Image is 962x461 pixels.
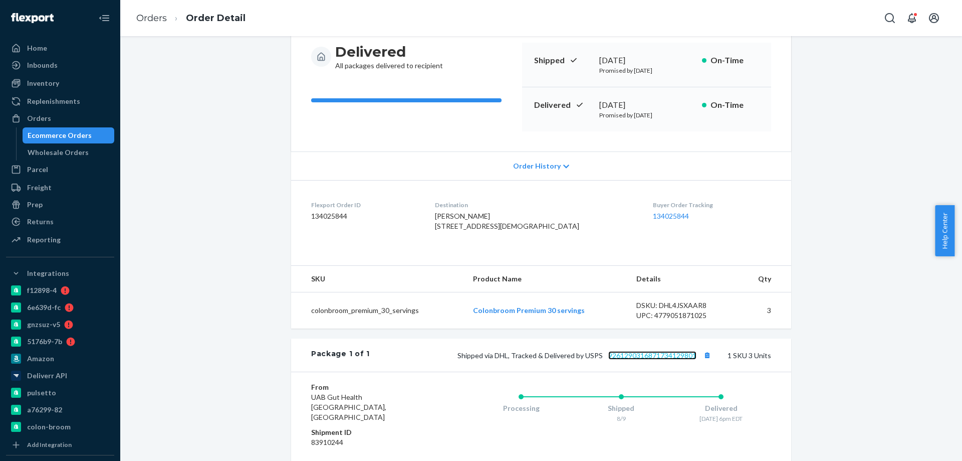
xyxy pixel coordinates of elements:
th: Details [628,266,739,292]
a: Inventory [6,75,114,91]
button: Help Center [935,205,954,256]
a: 6e639d-fc [6,299,114,316]
div: Replenishments [27,96,80,106]
div: Orders [27,113,51,123]
div: 6e639d-fc [27,302,61,313]
dd: 83910244 [311,437,431,447]
p: Promised by [DATE] [599,66,694,75]
a: Orders [136,13,167,24]
a: Reporting [6,232,114,248]
img: Flexport logo [11,13,54,23]
span: UAB Gut Health [GEOGRAPHIC_DATA], [GEOGRAPHIC_DATA] [311,393,386,421]
div: Freight [27,183,52,193]
div: f12898-4 [27,285,57,295]
th: Qty [739,266,791,292]
a: Inbounds [6,57,114,73]
div: Returns [27,217,54,227]
p: Promised by [DATE] [599,111,694,119]
a: f12898-4 [6,282,114,298]
p: Shipped [534,55,591,66]
div: UPC: 4779051871025 [636,311,731,321]
span: Order History [513,161,561,171]
a: Parcel [6,162,114,178]
dt: Destination [435,201,637,209]
a: Add Integration [6,439,114,451]
button: Close Navigation [94,8,114,28]
a: Replenishments [6,93,114,109]
div: 1 SKU 3 Units [370,349,771,362]
div: [DATE] 6pm EDT [671,414,771,423]
dt: Buyer Order Tracking [653,201,771,209]
div: Inventory [27,78,59,88]
dt: Flexport Order ID [311,201,419,209]
button: Open Search Box [880,8,900,28]
a: colon-broom [6,419,114,435]
dd: 134025844 [311,211,419,221]
div: Add Integration [27,440,72,449]
div: pulsetto [27,388,56,398]
span: Shipped via DHL, Tracked & Delivered by USPS [457,351,713,360]
div: Shipped [571,403,671,413]
p: On-Time [710,99,759,111]
a: Colonbroom Premium 30 servings [473,306,585,315]
td: colonbroom_premium_30_servings [291,292,465,329]
div: Integrations [27,268,69,278]
div: [DATE] [599,55,694,66]
div: 5176b9-7b [27,337,62,347]
a: Freight [6,180,114,196]
a: Orders [6,110,114,126]
div: Amazon [27,354,54,364]
button: Integrations [6,265,114,281]
div: a76299-82 [27,405,62,415]
div: Deliverr API [27,371,67,381]
div: Parcel [27,165,48,175]
div: gnzsuz-v5 [27,320,60,330]
dt: From [311,382,431,392]
th: Product Name [465,266,628,292]
dt: Shipment ID [311,427,431,437]
a: gnzsuz-v5 [6,317,114,333]
a: Deliverr API [6,368,114,384]
a: Order Detail [186,13,246,24]
button: Open account menu [924,8,944,28]
a: Returns [6,214,114,230]
a: a76299-82 [6,402,114,418]
ol: breadcrumbs [128,4,254,33]
button: Open notifications [902,8,922,28]
td: 3 [739,292,791,329]
a: 9261290316871734129801 [608,351,696,360]
div: Wholesale Orders [28,147,89,158]
div: Ecommerce Orders [28,130,92,140]
div: [DATE] [599,99,694,111]
div: DSKU: DHL4JSXAAR8 [636,300,731,311]
a: 5176b9-7b [6,334,114,350]
a: Home [6,40,114,56]
div: Processing [471,403,571,413]
th: SKU [291,266,465,292]
a: Amazon [6,351,114,367]
p: On-Time [710,55,759,66]
a: pulsetto [6,385,114,401]
div: colon-broom [27,422,71,432]
div: Package 1 of 1 [311,349,370,362]
button: Copy tracking number [700,349,713,362]
div: Prep [27,200,43,210]
h3: Delivered [335,43,443,61]
div: 8/9 [571,414,671,423]
div: Reporting [27,235,61,245]
div: All packages delivered to recipient [335,43,443,71]
div: Delivered [671,403,771,413]
a: Wholesale Orders [23,144,115,161]
div: Inbounds [27,60,58,70]
a: Prep [6,197,114,213]
p: Delivered [534,99,591,111]
span: [PERSON_NAME] [STREET_ADDRESS][DEMOGRAPHIC_DATA] [435,212,579,230]
a: 134025844 [653,212,689,220]
div: Home [27,43,47,53]
a: Ecommerce Orders [23,127,115,143]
